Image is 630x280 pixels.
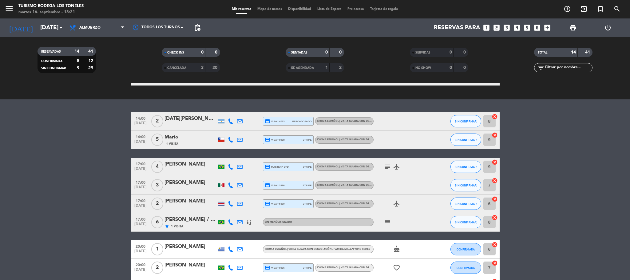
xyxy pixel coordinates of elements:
i: arrow_drop_down [57,24,65,31]
span: SIN CONFIRMAR [455,221,477,224]
span: stripe [303,202,312,206]
span: pending_actions [194,24,201,31]
i: credit_card [265,201,270,206]
span: 4 [151,161,163,173]
span: [DATE] [133,167,148,174]
i: cancel [492,242,498,248]
span: Tarjetas de regalo [367,7,401,11]
strong: 5 [77,59,79,63]
span: 6 [151,216,163,228]
span: Reservas para [434,24,480,31]
button: SIN CONFIRMAR [450,161,481,173]
span: Idioma Español | Visita guiada con degustación itinerante - Mosquita Muerta [317,166,426,168]
i: [DATE] [5,21,37,34]
i: cancel [492,214,498,221]
span: CONFIRMADA [457,266,475,270]
span: SIN CONFIRMAR [455,165,477,169]
span: [DATE] [133,249,148,256]
span: SIN CONFIRMAR [455,202,477,206]
span: Mapa de mesas [254,7,285,11]
span: Almuerzo [79,26,101,30]
strong: 0 [339,50,343,54]
span: 17:00 [133,160,148,167]
span: SENTADAS [291,51,307,54]
i: credit_card [265,137,270,142]
span: SIN CONFIRMAR [455,184,477,187]
div: [PERSON_NAME] [164,197,217,205]
input: Filtrar por nombre... [545,64,592,71]
span: Mis reservas [229,7,254,11]
strong: 14 [74,49,79,54]
i: turned_in_not [597,5,604,13]
strong: 12 [88,59,94,63]
span: stripe [303,165,312,169]
span: 20:00 [133,261,148,268]
span: Sin menú asignado [265,221,292,223]
span: CHECK INS [167,51,184,54]
strong: 0 [450,50,452,54]
strong: 0 [201,50,204,54]
span: print [569,24,577,31]
span: 2 [151,115,163,127]
button: SIN CONFIRMAR [450,216,481,228]
span: SIN CONFIRMAR [455,138,477,142]
div: [PERSON_NAME] / Leotour viajes [164,216,217,224]
span: 1 Visita [166,142,178,146]
span: SIN CONFIRMAR [41,67,66,70]
i: looks_one [482,24,490,32]
span: stripe [303,138,312,142]
span: CONFIRMADA [41,60,62,63]
span: RESERVADAS [41,50,61,53]
strong: 9 [77,66,79,70]
span: 17:00 [133,215,148,222]
span: [DATE] [133,121,148,128]
strong: 0 [450,66,452,70]
span: [DATE] [133,204,148,211]
span: 1 [151,243,163,255]
span: mercadopago [292,119,311,123]
span: 14:00 [133,133,148,140]
i: filter_list [537,64,545,71]
span: visa * 4733 [265,118,285,124]
div: [PERSON_NAME] [164,261,217,269]
div: [PERSON_NAME] [164,179,217,187]
span: 3 [151,179,163,191]
i: subject [384,218,391,226]
span: [DATE] [133,222,148,229]
i: star [164,224,169,229]
span: RE AGENDADA [291,66,314,70]
span: Idioma Español | Visita guiada con degustación itinerante - Mosquita Muerta [317,184,426,186]
i: exit_to_app [580,5,588,13]
span: visa * 8998 [265,137,285,142]
button: SIN CONFIRMAR [450,115,481,127]
i: looks_3 [503,24,511,32]
div: [PERSON_NAME] [164,243,217,251]
strong: 41 [88,49,94,54]
button: SIN CONFIRMAR [450,198,481,210]
div: [PERSON_NAME] [164,160,217,168]
span: 14:00 [133,114,148,122]
span: 17:00 [133,178,148,186]
i: looks_two [493,24,501,32]
div: Turismo Bodega Los Toneles [18,3,84,9]
span: Idioma Español | Visita guiada con degustación itinerante - Mosquita Muerta [317,202,426,205]
i: add_circle_outline [564,5,571,13]
span: NO SHOW [415,66,431,70]
i: cancel [492,114,498,120]
span: [DATE] [133,268,148,275]
div: martes 16. septiembre - 13:21 [18,9,84,15]
button: SIN CONFIRMAR [450,134,481,146]
span: Idioma Español | Visita guiada con degustación - Familia Millan Wine Series [265,248,370,250]
i: add_box [543,24,551,32]
span: stripe [303,183,312,187]
span: TOTAL [538,51,547,54]
i: cake [393,246,400,253]
button: menu [5,4,14,15]
span: SERVIDAS [415,51,430,54]
strong: 0 [463,66,467,70]
span: stripe [303,266,312,270]
i: cancel [492,260,498,266]
span: Idioma Español | Visita guiada con degustacion itinerante - Degustación Fuego Blanco [317,120,440,122]
strong: 14 [571,50,576,54]
div: [DATE][PERSON_NAME] [164,115,217,123]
